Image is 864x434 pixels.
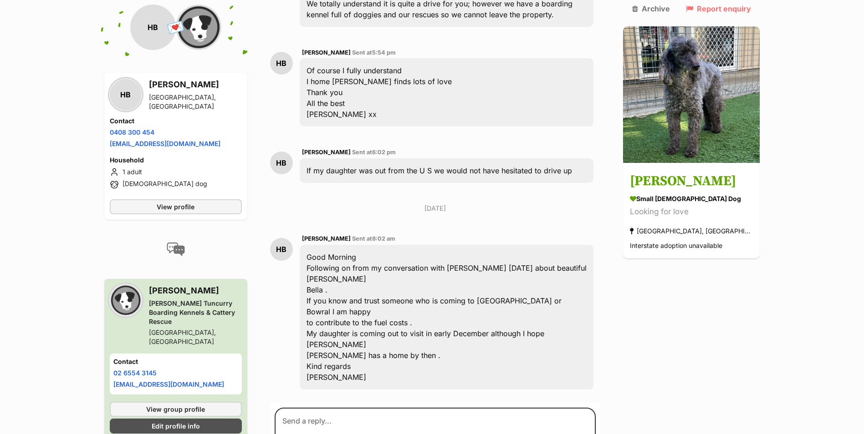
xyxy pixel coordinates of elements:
li: [DEMOGRAPHIC_DATA] dog [110,179,242,190]
span: Sent at [352,235,395,242]
div: Of course I fully understand I home [PERSON_NAME] finds lots of love Thank you All the best [PERS... [300,58,594,126]
span: 6:02 pm [372,149,396,156]
a: View group profile [110,402,242,417]
img: Forster Tuncurry Boarding Kennels & Cattery Rescue profile pic [110,284,142,316]
div: HB [130,5,176,50]
div: [GEOGRAPHIC_DATA], [GEOGRAPHIC_DATA] [630,225,753,237]
li: 1 adult [110,167,242,177]
span: View group profile [146,404,205,414]
a: View profile [110,199,242,214]
img: Coco Bella [623,26,760,163]
h3: [PERSON_NAME] [149,284,242,297]
h4: Contact [110,116,242,126]
div: HB [270,52,293,75]
span: 💌 [165,18,186,37]
span: 5:54 pm [372,49,396,56]
a: 0408 300 454 [110,128,154,136]
span: [PERSON_NAME] [302,235,351,242]
div: HB [270,238,293,261]
h3: [PERSON_NAME] [149,78,242,91]
h3: [PERSON_NAME] [630,172,753,192]
img: Forster Tuncurry Boarding Kennels & Cattery Rescue profile pic [176,5,221,50]
div: If my daughter was out from the U S we would not have hesitated to drive up [300,158,594,183]
h4: Household [110,156,242,165]
p: [DATE] [270,203,601,213]
span: Interstate adoption unavailable [630,242,722,250]
div: [GEOGRAPHIC_DATA], [GEOGRAPHIC_DATA] [149,328,242,346]
span: Edit profile info [152,421,200,431]
a: [PERSON_NAME] small [DEMOGRAPHIC_DATA] Dog Looking for love [GEOGRAPHIC_DATA], [GEOGRAPHIC_DATA] ... [623,165,760,259]
a: [EMAIL_ADDRESS][DOMAIN_NAME] [110,140,220,147]
div: [GEOGRAPHIC_DATA], [GEOGRAPHIC_DATA] [149,93,242,111]
span: 8:02 am [372,235,395,242]
h4: Contact [113,357,238,366]
a: 02 6554 3145 [113,369,157,377]
span: Sent at [352,49,396,56]
div: Looking for love [630,206,753,218]
div: HB [110,79,142,111]
a: Edit profile info [110,419,242,434]
a: Archive [632,5,670,13]
span: [PERSON_NAME] [302,49,351,56]
img: conversation-icon-4a6f8262b818ee0b60e3300018af0b2d0b884aa5de6e9bcb8d3d4eeb1a70a7c4.svg [167,242,185,256]
span: Sent at [352,149,396,156]
span: [PERSON_NAME] [302,149,351,156]
div: HB [270,151,293,174]
a: [EMAIL_ADDRESS][DOMAIN_NAME] [113,380,224,388]
a: Report enquiry [686,5,751,13]
div: [PERSON_NAME] Tuncurry Boarding Kennels & Cattery Rescue [149,299,242,326]
div: small [DEMOGRAPHIC_DATA] Dog [630,194,753,204]
div: Good Morning Following on from my conversation with [PERSON_NAME] [DATE] about beautiful [PERSON_... [300,245,594,389]
span: View profile [157,202,194,212]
